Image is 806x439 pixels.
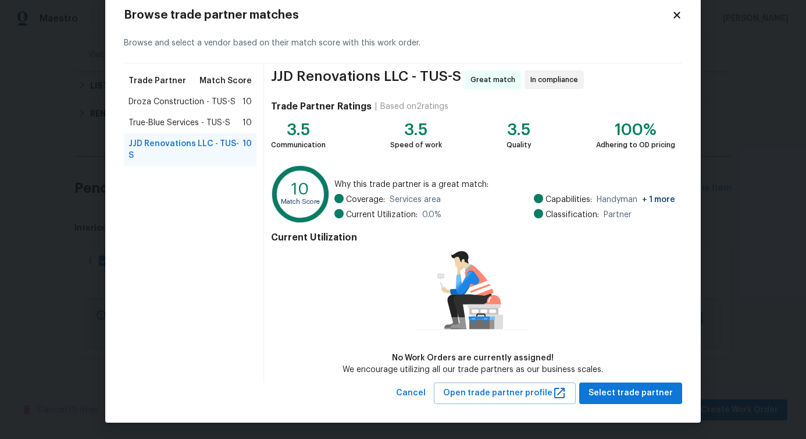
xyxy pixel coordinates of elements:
span: Capabilities: [545,194,592,206]
h4: Current Utilization [271,232,675,243]
span: JJD Renovations LLC - TUS-S [129,138,242,161]
span: 10 [242,96,252,108]
span: True-Blue Services - TUS-S [129,117,230,129]
span: In compliance [530,74,583,86]
div: Browse and select a vendor based on their match score with this work order. [124,23,682,63]
span: JJD Renovations LLC - TUS-S [271,70,461,89]
span: Great match [470,74,520,86]
span: 10 [242,138,252,161]
span: Coverage: [346,194,385,206]
span: Partner [604,209,632,221]
div: Speed of work [390,139,442,151]
div: We encourage utilizing all our trade partners as our business scales. [343,364,603,376]
span: Classification: [545,209,599,221]
div: Quality [507,139,532,151]
div: | [372,101,380,112]
span: + 1 more [642,196,675,204]
text: 10 [291,181,309,197]
span: Trade Partner [129,75,186,87]
h4: Trade Partner Ratings [271,101,372,112]
span: Droza Construction - TUS-S [129,96,236,108]
div: Based on 2 ratings [380,101,448,112]
div: 3.5 [271,124,326,136]
div: 3.5 [390,124,442,136]
text: Match Score [281,199,320,205]
div: 100% [596,124,675,136]
span: Why this trade partner is a great match: [334,179,675,190]
span: Handyman [597,194,675,206]
button: Cancel [391,383,430,404]
button: Select trade partner [579,383,682,404]
button: Open trade partner profile [434,383,576,404]
div: Communication [271,139,326,151]
span: Match Score [199,75,252,87]
span: Select trade partner [589,386,673,401]
span: 0.0 % [422,209,441,221]
div: 3.5 [507,124,532,136]
h2: Browse trade partner matches [124,9,672,21]
span: Cancel [396,386,426,401]
span: Open trade partner profile [443,386,566,401]
div: No Work Orders are currently assigned! [343,352,603,364]
span: Current Utilization: [346,209,418,221]
div: Adhering to OD pricing [596,139,675,151]
span: 10 [242,117,252,129]
span: Services area [390,194,441,206]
